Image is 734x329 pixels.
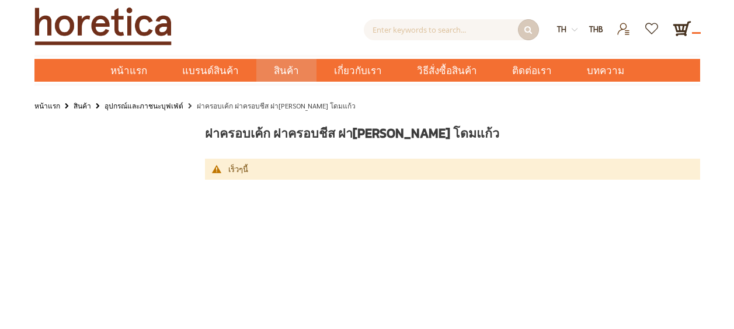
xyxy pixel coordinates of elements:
[399,59,495,82] a: วิธีสั่งซื้อสินค้า
[34,7,172,45] img: Horetica.com
[316,59,399,82] a: เกี่ยวกับเรา
[205,124,499,143] span: ฝาครอบเค้ก ฝาครอบชีส ฝา[PERSON_NAME] โดมแก้ว
[228,164,688,174] div: เร็วๆนี้
[34,99,60,112] a: หน้าแรก
[93,59,165,82] a: หน้าแรก
[587,59,624,83] span: บทความ
[256,59,316,82] a: สินค้า
[557,24,566,34] span: th
[197,101,356,110] strong: ฝาครอบเค้ก ฝาครอบชีส ฝา[PERSON_NAME] โดมแก้ว
[74,99,91,112] a: สินค้า
[165,59,256,82] a: แบรนด์สินค้า
[110,63,147,78] span: หน้าแรก
[638,19,667,29] a: รายการโปรด
[572,27,578,33] img: dropdown-icon.svg
[512,59,552,83] span: ติดต่อเรา
[334,59,382,83] span: เกี่ยวกับเรา
[589,24,603,34] span: THB
[274,59,299,83] span: สินค้า
[417,59,477,83] span: วิธีสั่งซื้อสินค้า
[105,99,183,112] a: อุปกรณ์และภาชนะบุฟเฟ่ต์
[495,59,569,82] a: ติดต่อเรา
[569,59,642,82] a: บทความ
[182,59,239,83] span: แบรนด์สินค้า
[610,19,638,29] a: เข้าสู่ระบบ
